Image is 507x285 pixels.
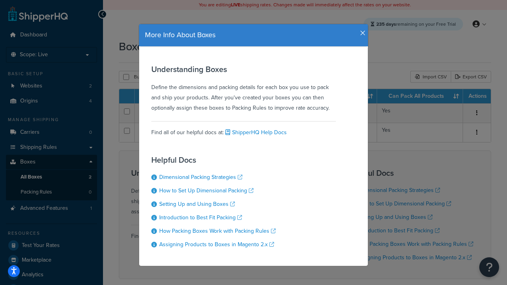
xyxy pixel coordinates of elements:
h3: Understanding Boxes [151,65,336,74]
a: Introduction to Best Fit Packing [159,213,242,222]
a: How to Set Up Dimensional Packing [159,186,253,195]
div: Define the dimensions and packing details for each box you use to pack and ship your products. Af... [151,65,336,113]
a: Setting Up and Using Boxes [159,200,235,208]
h4: More Info About Boxes [145,30,362,40]
a: ShipperHQ Help Docs [224,128,287,137]
a: Dimensional Packing Strategies [159,173,242,181]
div: Find all of our helpful docs at: [151,121,336,138]
a: Assigning Products to Boxes in Magento 2.x [159,240,274,249]
a: How Packing Boxes Work with Packing Rules [159,227,276,235]
h3: Helpful Docs [151,156,276,164]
